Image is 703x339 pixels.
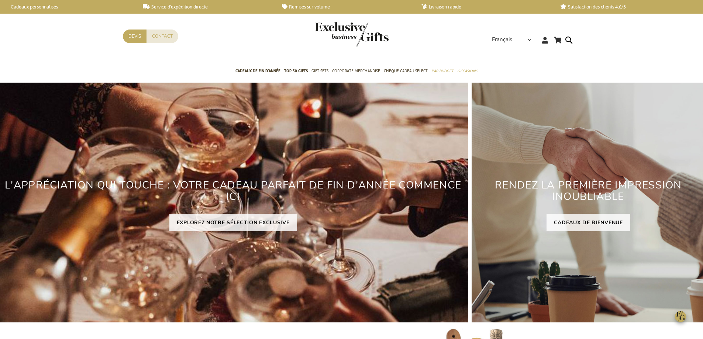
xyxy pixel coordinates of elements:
a: Devis [123,30,147,43]
a: Occasions [457,62,477,81]
span: Chèque Cadeau Select [384,67,428,75]
span: Corporate Merchandise [332,67,380,75]
a: CADEAUX DE BIENVENUE [547,214,630,231]
a: Contact [147,30,178,43]
a: store logo [315,22,352,46]
a: Par budget [431,62,454,81]
a: EXPLOREZ NOTRE SÉLECTION EXCLUSIVE [169,214,297,231]
a: Satisfaction des clients 4,6/5 [560,4,688,10]
a: Service d'expédition directe [143,4,270,10]
span: Occasions [457,67,477,75]
a: Cadeaux personnalisés [4,4,131,10]
a: Cadeaux de fin d’année [235,62,280,81]
a: Remises sur volume [282,4,409,10]
a: TOP 50 Gifts [284,62,308,81]
span: Gift Sets [311,67,328,75]
a: Corporate Merchandise [332,62,380,81]
a: Livraison rapide [421,4,548,10]
a: Gift Sets [311,62,328,81]
img: Exclusive Business gifts logo [315,22,389,46]
span: Français [492,35,512,44]
span: TOP 50 Gifts [284,67,308,75]
a: Chèque Cadeau Select [384,62,428,81]
span: Par budget [431,67,454,75]
span: Cadeaux de fin d’année [235,67,280,75]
